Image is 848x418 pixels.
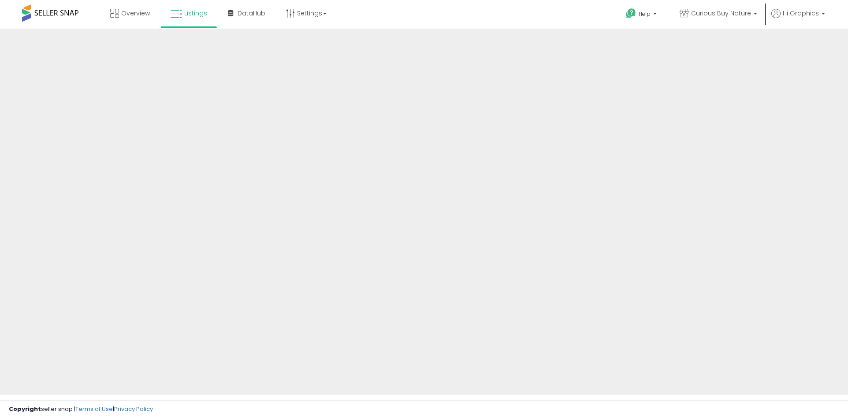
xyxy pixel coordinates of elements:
[625,8,636,19] i: Get Help
[121,9,150,18] span: Overview
[184,9,207,18] span: Listings
[238,9,265,18] span: DataHub
[691,9,751,18] span: Curious Buy Nature
[639,10,651,18] span: Help
[771,9,825,29] a: Hi Graphics
[619,1,666,29] a: Help
[783,9,819,18] span: Hi Graphics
